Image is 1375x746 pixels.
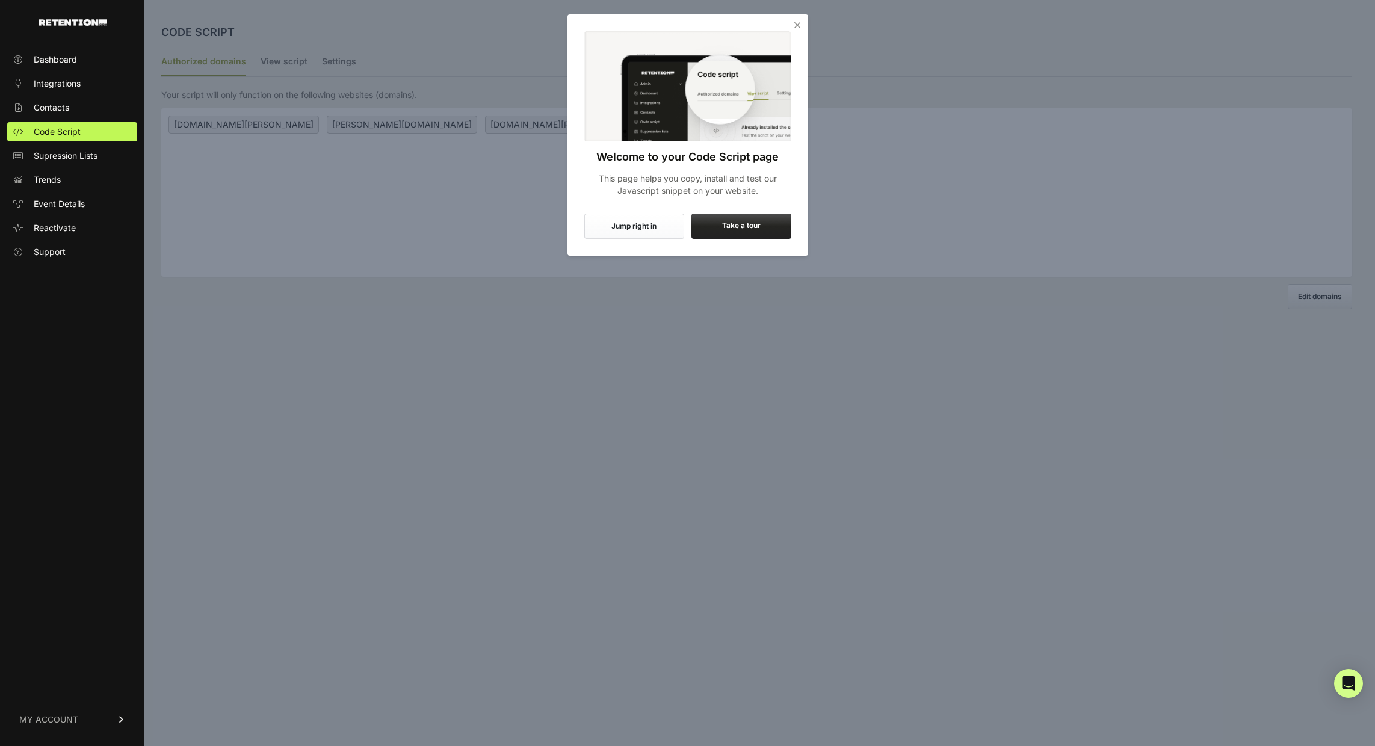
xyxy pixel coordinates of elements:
span: Support [34,246,66,258]
span: Event Details [34,198,85,210]
a: Supression Lists [7,146,137,165]
img: Retention.com [39,19,107,26]
div: Open Intercom Messenger [1334,669,1363,698]
span: Contacts [34,102,69,114]
a: Dashboard [7,50,137,69]
button: Jump right in [584,214,684,239]
span: Supression Lists [34,150,97,162]
span: MY ACCOUNT [19,714,78,726]
p: This page helps you copy, install and test our Javascript snippet on your website. [584,173,791,197]
a: Integrations [7,74,137,93]
span: Dashboard [34,54,77,66]
span: Code Script [34,126,81,138]
img: Code Script Onboarding [584,31,791,141]
a: MY ACCOUNT [7,701,137,738]
i: Close [791,19,803,31]
label: Take a tour [691,214,791,239]
span: Trends [34,174,61,186]
h3: Welcome to your Code Script page [584,149,791,165]
a: Support [7,242,137,262]
span: Reactivate [34,222,76,234]
a: Code Script [7,122,137,141]
a: Trends [7,170,137,190]
a: Contacts [7,98,137,117]
a: Event Details [7,194,137,214]
span: Integrations [34,78,81,90]
a: Reactivate [7,218,137,238]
